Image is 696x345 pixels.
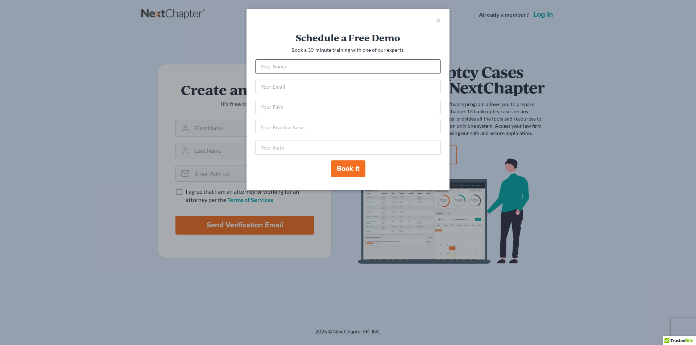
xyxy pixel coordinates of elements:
[255,120,441,134] input: Your Practice Areas
[436,15,441,25] span: ×
[255,100,441,114] input: Your Firm
[255,32,441,43] h3: Schedule a Free Demo
[331,160,365,177] button: Book it
[255,46,441,54] p: Book a 30-minute training with one of our experts.
[255,59,441,74] input: Your Name
[436,16,441,25] button: close
[255,80,441,94] input: Your Email
[255,140,441,155] input: Your State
